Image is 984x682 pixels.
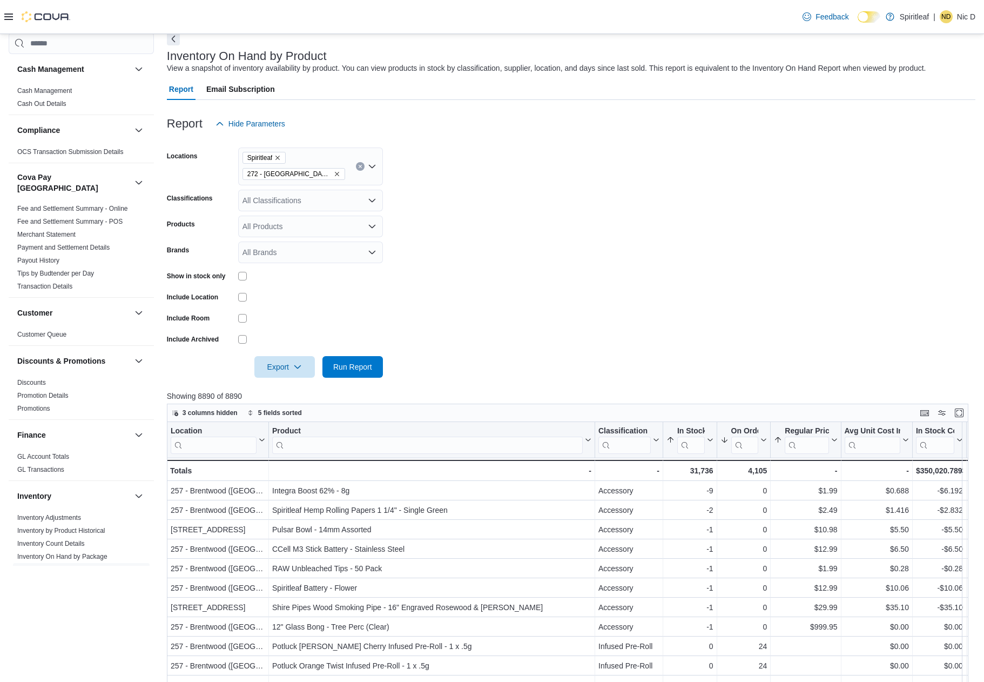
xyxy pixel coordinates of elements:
[167,32,180,45] button: Next
[666,640,713,653] div: 0
[916,562,963,575] div: -$0.28
[844,543,908,556] div: $6.50
[167,63,926,74] div: View a snapshot of inventory availability by product. You can view products in stock by classific...
[171,523,265,536] div: [STREET_ADDRESS]
[171,581,265,594] div: 257 - Brentwood ([GEOGRAPHIC_DATA])
[368,222,376,231] button: Open list of options
[918,406,931,419] button: Keyboard shortcuts
[167,272,226,280] label: Show in stock only
[334,171,340,177] button: Remove 272 - Salisbury (Sherwood Park) from selection in this group
[368,248,376,257] button: Open list of options
[17,87,72,95] a: Cash Management
[941,10,951,23] span: ND
[171,620,265,633] div: 257 - Brentwood ([GEOGRAPHIC_DATA])
[171,426,257,437] div: Location
[17,527,105,534] a: Inventory by Product Historical
[167,220,195,229] label: Products
[171,659,265,672] div: 257 - Brentwood ([GEOGRAPHIC_DATA])
[17,243,110,252] span: Payment and Settlement Details
[333,362,372,372] span: Run Report
[170,464,265,477] div: Totals
[774,464,837,477] div: -
[242,152,286,164] span: Spiritleaf
[272,426,591,454] button: Product
[169,78,193,100] span: Report
[720,426,767,454] button: On Order Qty
[368,196,376,205] button: Open list of options
[916,640,963,653] div: $0.00
[916,426,963,454] button: In Stock Cost
[916,464,963,477] div: $350,020.7893
[261,356,308,378] span: Export
[17,269,94,278] span: Tips by Budtender per Day
[720,620,767,633] div: 0
[17,172,130,193] h3: Cova Pay [GEOGRAPHIC_DATA]
[272,426,583,454] div: Product
[774,543,837,556] div: $12.99
[171,543,265,556] div: 257 - Brentwood ([GEOGRAPHIC_DATA])
[598,620,659,633] div: Accessory
[272,659,591,672] div: Potluck Orange Twist Infused Pre-Roll - 1 x .5g
[17,230,76,239] span: Merchant Statement
[666,601,713,614] div: -1
[247,169,332,179] span: 272 - [GEOGRAPHIC_DATA] ([GEOGRAPHIC_DATA])
[17,356,105,366] h3: Discounts & Promotions
[844,523,908,536] div: $5.50
[17,125,130,136] button: Compliance
[774,504,837,517] div: $2.49
[274,155,281,161] button: Remove Spiritleaf from selection in this group
[17,148,124,156] a: OCS Transaction Submission Details
[844,640,908,653] div: $0.00
[17,64,130,75] button: Cash Management
[720,484,767,497] div: 0
[916,543,963,556] div: -$6.50
[598,659,659,672] div: Infused Pre-Roll
[272,601,591,614] div: Shire Pipes Wood Smoking Pipe - 16" Engraved Rosewood & [PERSON_NAME]
[900,10,929,23] p: Spiritleaf
[17,99,66,108] span: Cash Out Details
[731,426,758,454] div: On Order Qty
[17,282,72,291] span: Transaction Details
[17,552,107,561] span: Inventory On Hand by Package
[666,426,713,454] button: In Stock Qty
[844,562,908,575] div: $0.28
[844,484,908,497] div: $0.688
[940,10,953,23] div: Nic D
[916,581,963,594] div: -$10.06
[132,355,145,367] button: Discounts & Promotions
[247,152,273,163] span: Spiritleaf
[211,113,289,135] button: Hide Parameters
[132,63,145,76] button: Cash Management
[598,601,659,614] div: Accessory
[272,523,591,536] div: Pulsar Bowl - 14mm Assorted
[858,11,880,23] input: Dark Mode
[666,484,713,497] div: -9
[17,231,76,238] a: Merchant Statement
[17,565,104,574] span: Inventory On Hand by Product
[916,601,963,614] div: -$35.10
[933,10,935,23] p: |
[272,581,591,594] div: Spiritleaf Battery - Flower
[17,331,66,338] a: Customer Queue
[720,562,767,575] div: 0
[167,117,203,130] h3: Report
[598,562,659,575] div: Accessory
[17,244,110,251] a: Payment and Settlement Details
[17,256,59,265] span: Payout History
[167,391,976,402] p: Showing 8890 of 8890
[17,64,84,75] h3: Cash Management
[844,581,908,594] div: $10.06
[598,523,659,536] div: Accessory
[17,148,124,156] span: OCS Transaction Submission Details
[356,162,365,171] button: Clear input
[598,426,659,454] button: Classification
[17,514,81,521] a: Inventory Adjustments
[598,543,659,556] div: Accessory
[844,426,900,454] div: Avg Unit Cost In Stock
[132,490,145,503] button: Inventory
[171,426,257,454] div: Location
[17,86,72,95] span: Cash Management
[132,176,145,189] button: Cova Pay [GEOGRAPHIC_DATA]
[272,620,591,633] div: 12" Glass Bong - Tree Perc (Clear)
